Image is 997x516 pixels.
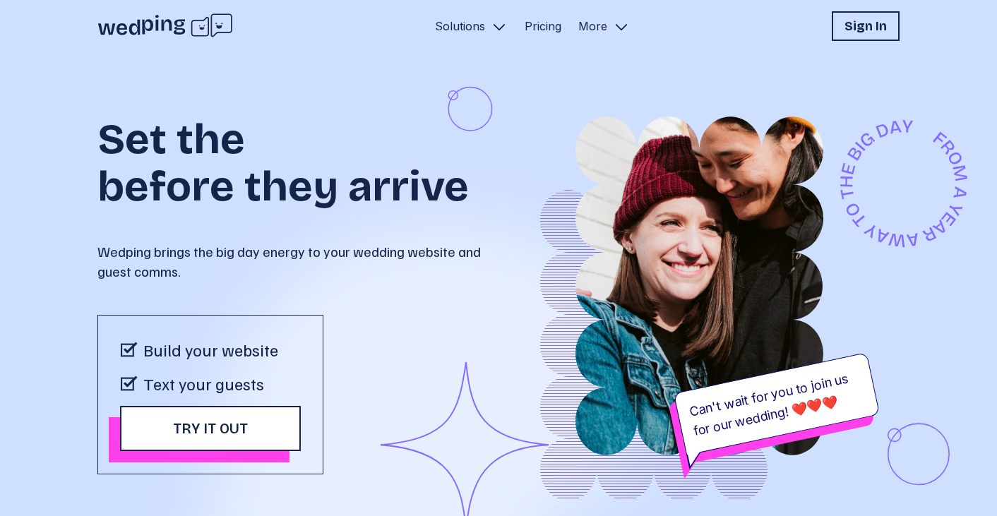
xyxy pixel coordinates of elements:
[435,18,485,35] p: Solutions
[578,18,607,35] p: More
[844,16,887,36] h1: Sign In
[143,372,264,395] p: Text your guests
[429,11,635,41] nav: Primary Navigation
[173,420,248,437] span: Try it out
[525,18,561,35] a: Pricing
[120,406,301,451] button: Try it out
[97,241,498,281] p: Wedping brings the big day energy to your wedding website and guest comms.
[97,97,498,208] h1: Set the before they arrive
[832,11,900,41] button: Sign In
[143,338,278,361] p: Build your website
[573,11,635,41] button: More
[498,116,900,455] img: couple
[674,352,880,455] div: Can't wait for you to join us for our wedding! ❤️️️❤️️️❤️
[429,11,513,41] button: Solutions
